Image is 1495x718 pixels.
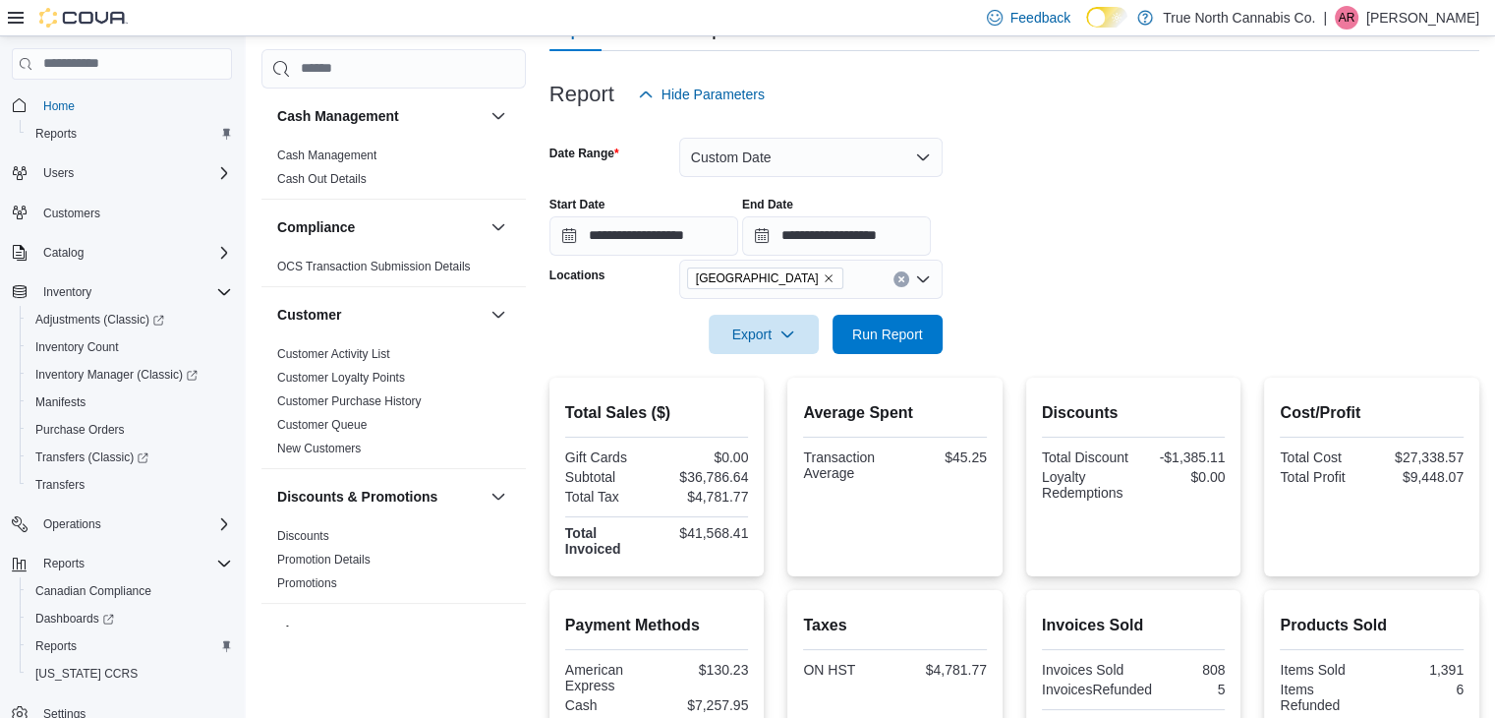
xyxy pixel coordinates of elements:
[35,422,125,438] span: Purchase Orders
[20,471,240,499] button: Transfers
[35,312,164,328] span: Adjustments (Classic)
[28,308,232,331] span: Adjustments (Classic)
[1042,682,1152,697] div: InvoicesRefunded
[277,305,341,325] h3: Customer
[487,485,510,509] button: Discounts & Promotions
[565,449,653,465] div: Gift Cards
[4,510,240,538] button: Operations
[487,303,510,327] button: Customer
[35,666,138,682] span: [US_STATE] CCRS
[28,473,232,497] span: Transfers
[20,306,240,333] a: Adjustments (Classic)
[35,477,85,493] span: Transfers
[43,206,100,221] span: Customers
[549,146,619,161] label: Date Range
[28,634,232,658] span: Reports
[20,577,240,605] button: Canadian Compliance
[28,308,172,331] a: Adjustments (Classic)
[823,272,834,284] button: Remove Wallaceburg from selection in this group
[803,449,891,481] div: Transaction Average
[661,662,748,678] div: $130.23
[35,552,232,575] span: Reports
[35,339,119,355] span: Inventory Count
[1376,469,1464,485] div: $9,448.07
[661,449,748,465] div: $0.00
[1137,662,1225,678] div: 808
[28,446,156,469] a: Transfers (Classic)
[549,268,605,283] label: Locations
[742,197,793,212] label: End Date
[277,487,437,507] h3: Discounts & Promotions
[39,8,128,28] img: Cova
[915,271,931,287] button: Open list of options
[35,611,114,627] span: Dashboards
[4,199,240,227] button: Customers
[1280,662,1367,678] div: Items Sold
[28,335,232,359] span: Inventory Count
[630,75,773,114] button: Hide Parameters
[277,171,367,187] span: Cash Out Details
[261,144,526,199] div: Cash Management
[28,363,232,387] span: Inventory Manager (Classic)
[277,217,483,237] button: Compliance
[565,489,653,505] div: Total Tax
[277,347,390,361] a: Customer Activity List
[4,550,240,577] button: Reports
[35,241,91,265] button: Catalog
[709,315,819,354] button: Export
[43,98,75,114] span: Home
[1280,449,1367,465] div: Total Cost
[35,201,232,225] span: Customers
[28,634,85,658] a: Reports
[43,245,84,261] span: Catalog
[35,161,82,185] button: Users
[277,441,361,456] span: New Customers
[549,197,605,212] label: Start Date
[4,91,240,120] button: Home
[893,271,909,287] button: Clear input
[35,202,108,225] a: Customers
[28,390,93,414] a: Manifests
[679,138,943,177] button: Custom Date
[277,417,367,433] span: Customer Queue
[1137,469,1225,485] div: $0.00
[28,418,133,442] a: Purchase Orders
[1376,449,1464,465] div: $27,338.57
[20,361,240,389] a: Inventory Manager (Classic)
[20,444,240,471] a: Transfers (Classic)
[43,165,74,181] span: Users
[1339,6,1355,30] span: AR
[28,473,92,497] a: Transfers
[277,529,329,543] a: Discounts
[899,662,987,678] div: $4,781.77
[487,620,510,643] button: Finance
[661,525,748,541] div: $41,568.41
[20,416,240,444] button: Purchase Orders
[565,525,621,557] strong: Total Invoiced
[28,579,232,603] span: Canadian Compliance
[661,489,748,505] div: $4,781.77
[35,93,232,118] span: Home
[35,241,232,265] span: Catalog
[35,94,83,118] a: Home
[28,579,159,603] a: Canadian Compliance
[28,662,145,686] a: [US_STATE] CCRS
[1376,662,1464,678] div: 1,391
[1042,449,1129,465] div: Total Discount
[35,280,99,304] button: Inventory
[277,394,422,408] a: Customer Purchase History
[1163,6,1315,30] p: True North Cannabis Co.
[549,83,614,106] h3: Report
[565,469,653,485] div: Subtotal
[277,622,329,641] h3: Finance
[277,487,483,507] button: Discounts & Promotions
[28,607,232,630] span: Dashboards
[277,528,329,544] span: Discounts
[565,401,749,425] h2: Total Sales ($)
[1280,682,1367,713] div: Items Refunded
[277,576,337,590] a: Promotions
[696,269,819,288] span: [GEOGRAPHIC_DATA]
[35,161,232,185] span: Users
[277,172,367,186] a: Cash Out Details
[277,575,337,591] span: Promotions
